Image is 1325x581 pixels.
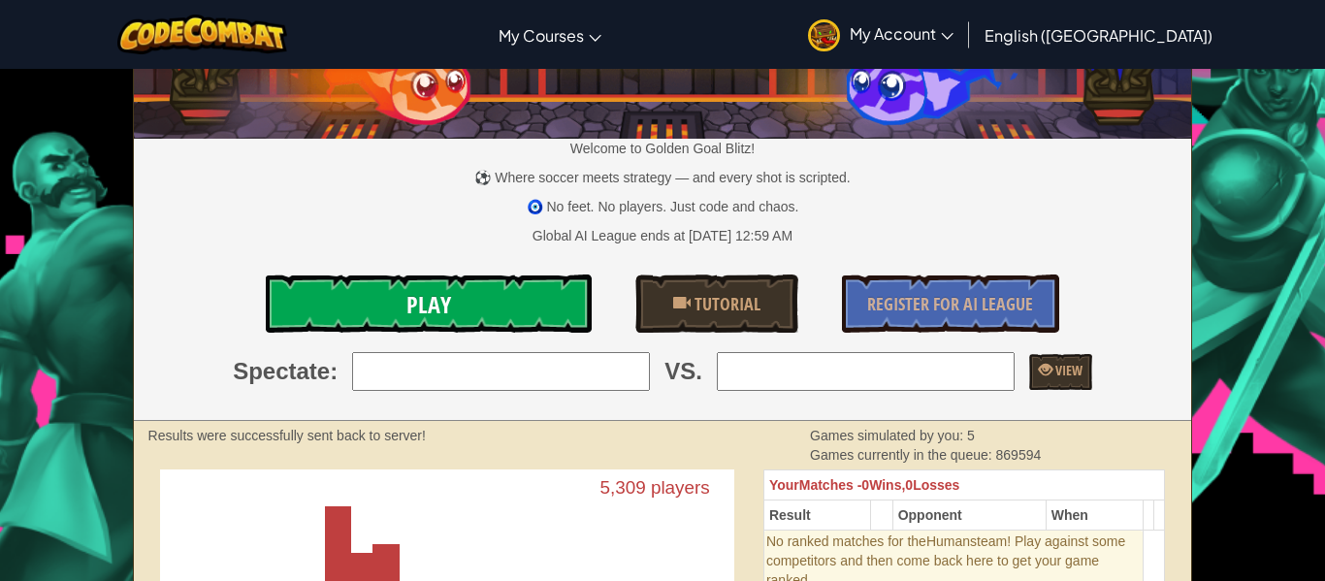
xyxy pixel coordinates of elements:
strong: Results were successfully sent back to server! [148,428,426,443]
span: VS. [664,355,702,388]
th: When [1046,500,1144,531]
span: My Account [850,23,953,44]
span: Wins, [869,477,905,493]
span: Matches - [799,477,862,493]
span: Tutorial [691,292,760,316]
span: View [1052,361,1083,379]
span: : [330,355,338,388]
text: 5,309 players [599,478,709,499]
a: My Courses [489,9,611,61]
span: 869594 [996,447,1042,463]
span: Games currently in the queue: [810,447,995,463]
th: Result [763,500,870,531]
span: Register for AI League [867,292,1033,316]
span: Losses [913,477,959,493]
span: Games simulated by you: [810,428,967,443]
p: 🧿 No feet. No players. Just code and chaos. [134,197,1192,216]
a: My Account [798,4,963,65]
a: Tutorial [635,274,798,333]
th: 0 0 [763,470,1164,500]
div: Global AI League ends at [DATE] 12:59 AM [533,226,792,245]
span: Your [769,477,799,493]
p: Welcome to Golden Goal Blitz! [134,139,1192,158]
a: Register for AI League [842,274,1059,333]
th: Opponent [892,500,1046,531]
span: English ([GEOGRAPHIC_DATA]) [985,25,1212,46]
span: 5 [967,428,975,443]
span: My Courses [499,25,584,46]
span: Spectate [233,355,330,388]
span: Play [406,289,451,320]
a: English ([GEOGRAPHIC_DATA]) [975,9,1222,61]
p: ⚽ Where soccer meets strategy — and every shot is scripted. [134,168,1192,187]
img: avatar [808,19,840,51]
span: No ranked matches for the [766,533,926,549]
img: CodeCombat logo [117,15,287,54]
